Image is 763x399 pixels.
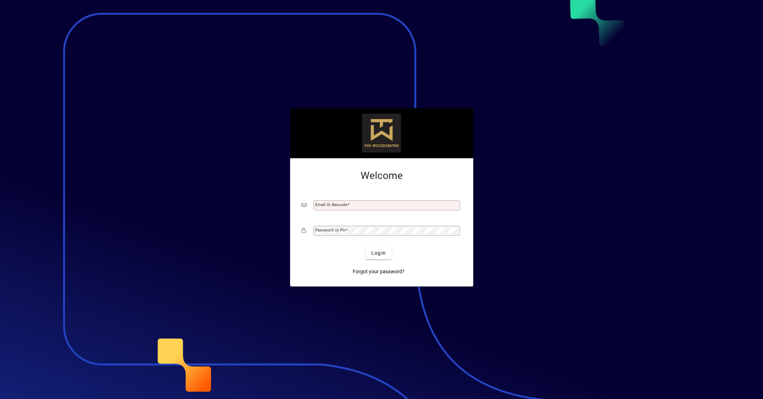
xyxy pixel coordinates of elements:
a: Forgot your password? [350,265,407,278]
mat-label: Email or Barcode [315,202,347,207]
span: Login [371,249,386,257]
button: Login [366,246,392,259]
h2: Welcome [302,170,462,182]
mat-label: Password or Pin [315,228,346,233]
span: Forgot your password? [353,268,405,275]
